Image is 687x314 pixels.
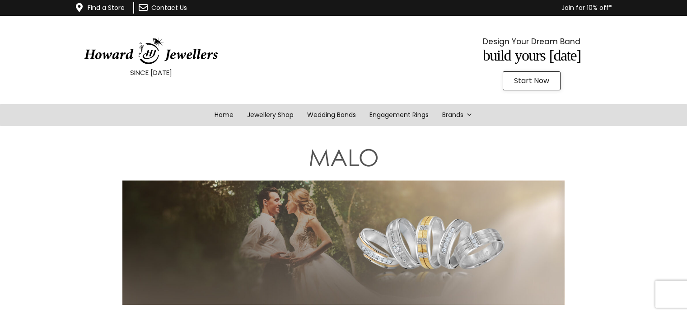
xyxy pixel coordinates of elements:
[23,67,279,79] p: SINCE [DATE]
[363,104,435,126] a: Engagement Rings
[300,104,363,126] a: Wedding Bands
[403,35,660,48] p: Design Your Dream Band
[483,47,581,64] span: Build Yours [DATE]
[151,3,187,12] a: Contact Us
[240,104,300,126] a: Jewellery Shop
[240,2,612,14] p: Join for 10% off*
[208,104,240,126] a: Home
[88,3,125,12] a: Find a Store
[503,71,561,90] a: Start Now
[83,37,219,65] img: HowardJewellersLogo-04
[514,77,549,84] span: Start Now
[435,104,479,126] a: Brands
